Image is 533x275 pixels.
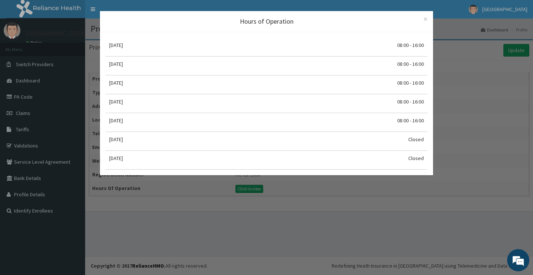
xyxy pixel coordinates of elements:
span: × [423,14,428,24]
div: [DATE] [109,60,123,68]
div: [DATE] [109,41,123,49]
div: Navigation go back [8,41,19,52]
div: 08:00 - 16:00 [397,60,424,68]
div: 4:05 PM [10,6,135,159]
span: Hello ! Welcome to Reliance Health! 🙋🏾‍♀️ My name is [PERSON_NAME]. What can I help you with? I'm... [15,9,130,156]
div: [DATE] [109,155,123,162]
img: d_794563401_operators_776852000000476009 [25,37,41,55]
div: 08:00 - 16:00 [397,98,424,105]
span: More actions [118,221,123,227]
span: PA Code Request [19,170,72,182]
span: End chat [127,221,135,227]
span: Confirm a PA Code [20,202,76,215]
div: [DATE] [109,117,123,124]
div: [DATE] [109,136,123,143]
div: Naomi Provider Portal Assistant [50,37,135,47]
span: Tariff Negotiation [80,202,131,215]
div: Closed [408,155,424,162]
span: Enrollee Referral [22,186,74,198]
span: Issue With Claims [77,186,131,198]
div: 08:00 - 16:00 [397,41,424,49]
div: [DATE] [109,79,123,86]
div: [DATE] [109,98,123,105]
div: Provider Portal Assistant [50,47,135,55]
div: 08:00 - 16:00 [397,117,424,124]
div: Minimize live chat window [121,4,139,21]
div: 08:00 - 16:00 [397,79,424,86]
div: Hours of Operation [105,17,428,26]
span: Enrollee Validation [76,170,131,182]
div: Closed [408,136,424,143]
